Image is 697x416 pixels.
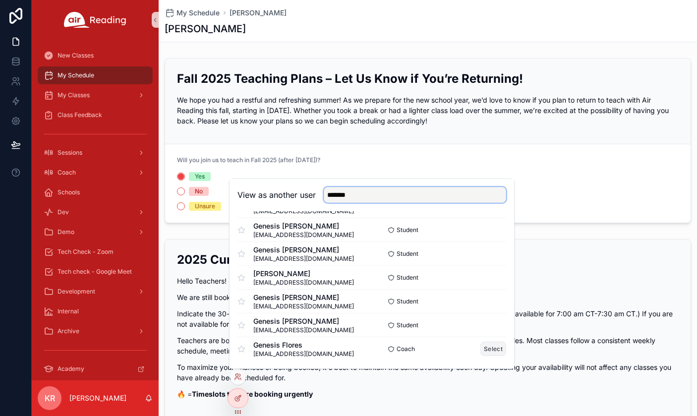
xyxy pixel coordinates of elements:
[177,389,679,399] p: 🔥 =
[397,321,418,329] span: Student
[177,251,679,268] h2: 2025 Current Availability
[253,269,354,279] span: [PERSON_NAME]
[397,274,418,282] span: Student
[397,345,415,353] span: Coach
[237,189,316,201] h2: View as another user
[38,322,153,340] a: Archive
[58,52,94,59] span: New Classes
[58,188,80,196] span: Schools
[397,297,418,305] span: Student
[38,106,153,124] a: Class Feedback
[195,187,203,196] div: No
[177,95,679,126] p: We hope you had a restful and refreshing summer! As we prepare for the new school year, we’d love...
[230,8,287,18] a: [PERSON_NAME]
[195,172,205,181] div: Yes
[177,276,679,286] p: Hello Teachers!
[253,293,354,302] span: Genesis [PERSON_NAME]
[58,169,76,177] span: Coach
[58,91,90,99] span: My Classes
[38,47,153,64] a: New Classes
[38,66,153,84] a: My Schedule
[58,365,84,373] span: Academy
[195,202,215,211] div: Unsure
[58,248,114,256] span: Tech Check - Zoom
[253,245,354,255] span: Genesis [PERSON_NAME]
[45,392,55,404] span: KR
[58,307,79,315] span: Internal
[38,243,153,261] a: Tech Check - Zoom
[253,231,354,239] span: [EMAIL_ADDRESS][DOMAIN_NAME]
[253,302,354,310] span: [EMAIL_ADDRESS][DOMAIN_NAME]
[32,40,159,380] div: scrollable content
[397,250,418,258] span: Student
[177,308,679,329] p: Indicate the 30-minute slots you are available to teach. (For example, selecting 7:00 AM means yo...
[176,8,220,18] span: My Schedule
[64,12,126,28] img: App logo
[397,226,418,234] span: Student
[38,86,153,104] a: My Classes
[253,316,354,326] span: Genesis [PERSON_NAME]
[69,393,126,403] p: [PERSON_NAME]
[192,390,313,398] strong: Timeslots that are booking urgently
[253,221,354,231] span: Genesis [PERSON_NAME]
[58,71,94,79] span: My Schedule
[165,8,220,18] a: My Schedule
[58,327,79,335] span: Archive
[38,223,153,241] a: Demo
[38,183,153,201] a: Schools
[177,292,679,302] p: We are still booking classes. Please keep your schedule as up to date as possible.
[58,268,132,276] span: Tech check - Google Meet
[165,22,246,36] h1: [PERSON_NAME]
[177,335,679,356] p: Teachers are booked based on their longevity with Air, availability, and compatibility with schoo...
[38,164,153,181] a: Coach
[38,203,153,221] a: Dev
[38,144,153,162] a: Sessions
[177,156,320,164] span: Will you join us to teach in Fall 2025 (after [DATE])?
[58,111,102,119] span: Class Feedback
[253,350,354,358] span: [EMAIL_ADDRESS][DOMAIN_NAME]
[58,288,95,296] span: Development
[38,302,153,320] a: Internal
[58,149,82,157] span: Sessions
[38,360,153,378] a: Academy
[177,70,679,87] h2: Fall 2025 Teaching Plans – Let Us Know if You’re Returning!
[58,208,69,216] span: Dev
[253,326,354,334] span: [EMAIL_ADDRESS][DOMAIN_NAME]
[177,362,679,383] p: To maximize your chances of being booked, it's best to maintain the same availability each day. U...
[480,342,506,356] button: Select
[253,279,354,287] span: [EMAIL_ADDRESS][DOMAIN_NAME]
[38,263,153,281] a: Tech check - Google Meet
[253,255,354,263] span: [EMAIL_ADDRESS][DOMAIN_NAME]
[38,283,153,300] a: Development
[58,228,74,236] span: Demo
[253,340,354,350] span: Genesis Flores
